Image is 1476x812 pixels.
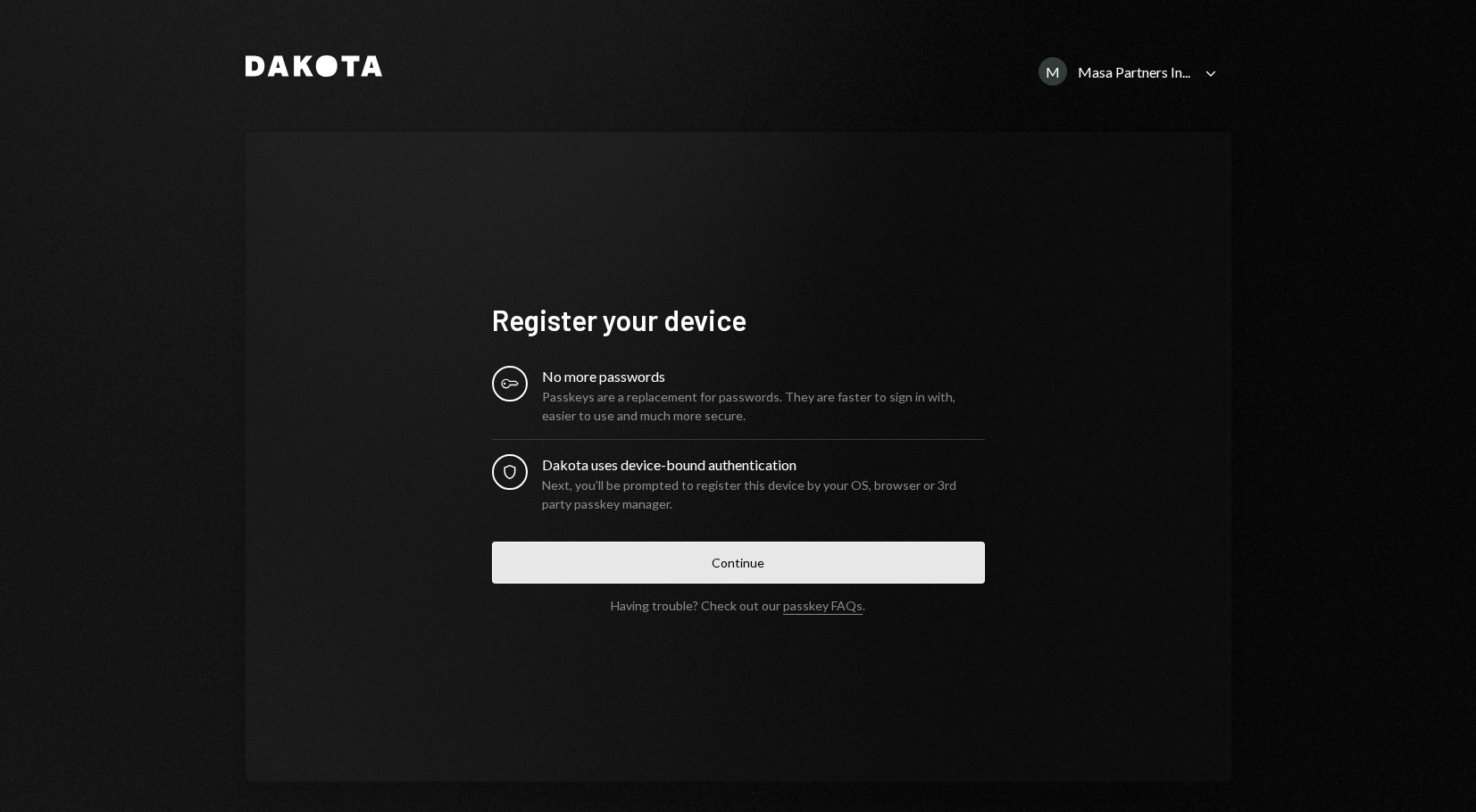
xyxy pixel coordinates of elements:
div: Dakota uses device-bound authentication [542,454,985,476]
div: M [1038,57,1067,86]
button: Continue [492,542,985,584]
h1: Register your device [492,302,985,337]
a: passkey FAQs [783,598,863,615]
div: Having trouble? Check out our . [611,598,865,613]
div: Masa Partners In... [1078,63,1190,80]
div: No more passwords [542,366,985,387]
div: Next, you’ll be prompted to register this device by your OS, browser or 3rd party passkey manager. [542,476,985,513]
div: Passkeys are a replacement for passwords. They are faster to sign in with, easier to use and much... [542,387,985,425]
